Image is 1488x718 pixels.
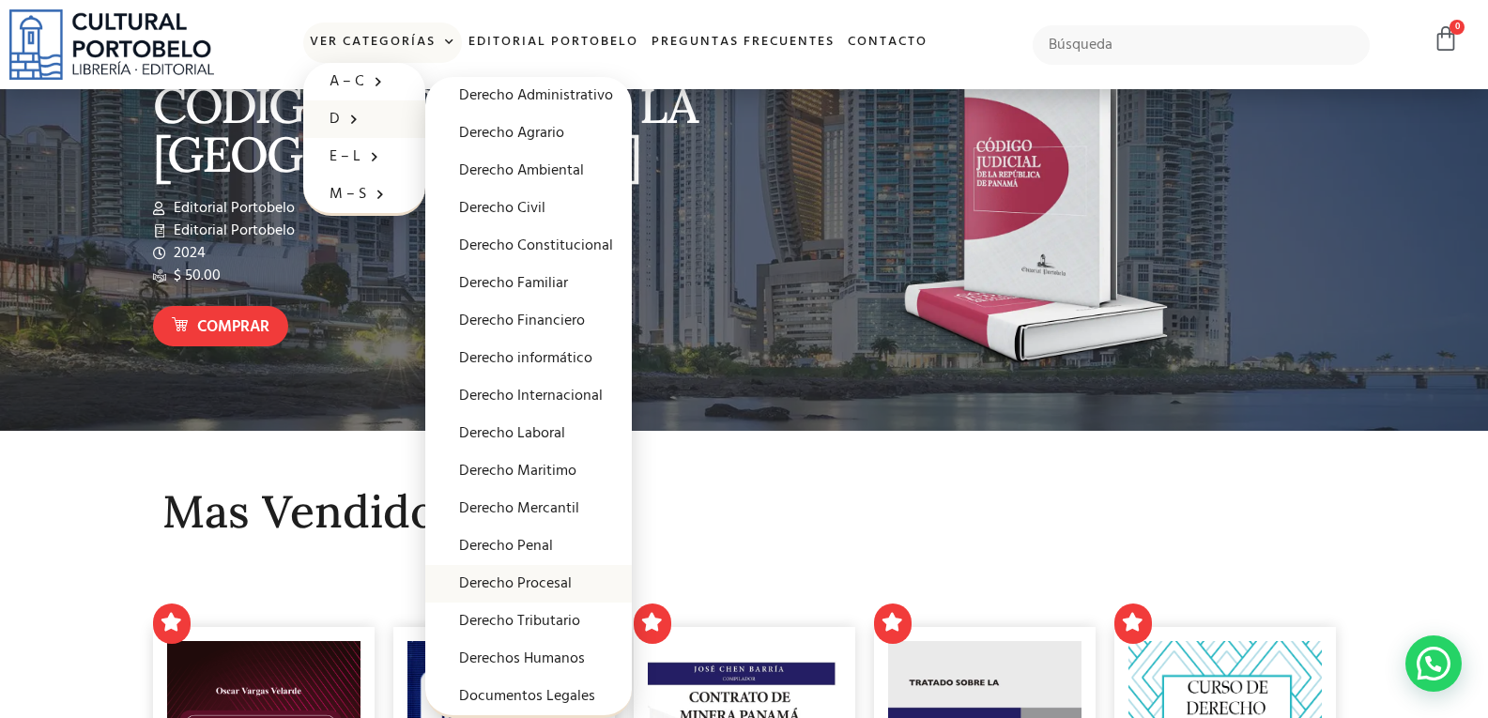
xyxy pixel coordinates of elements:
[425,640,632,678] a: Derechos Humanos
[425,377,632,415] a: Derecho Internacional
[1433,25,1459,53] a: 0
[169,242,206,265] span: 2024
[425,152,632,190] a: Derecho Ambiental
[303,138,425,176] a: E – L
[197,315,269,340] span: Comprar
[645,23,841,63] a: Preguntas frecuentes
[425,340,632,377] a: Derecho informático
[162,487,1327,537] h2: Mas Vendidos
[169,265,221,287] span: $ 50.00
[169,197,295,220] span: Editorial Portobelo
[169,220,295,242] span: Editorial Portobelo
[1450,20,1465,35] span: 0
[425,265,632,302] a: Derecho Familiar
[425,227,632,265] a: Derecho Constitucional
[303,100,425,138] a: D
[303,63,425,216] ul: Ver Categorías
[841,23,934,63] a: Contacto
[462,23,645,63] a: Editorial Portobelo
[425,603,632,640] a: Derecho Tributario
[425,77,632,115] a: Derecho Administrativo
[425,190,632,227] a: Derecho Civil
[153,306,288,346] a: Comprar
[425,302,632,340] a: Derecho Financiero
[425,115,632,152] a: Derecho Agrario
[425,77,632,718] ul: D
[303,176,425,213] a: M – S
[425,490,632,527] a: Derecho Mercantil
[153,81,735,178] p: CÓDIGO JUDICIAL DE LA [GEOGRAPHIC_DATA]
[1033,25,1370,65] input: Búsqueda
[303,23,462,63] a: Ver Categorías
[425,565,632,603] a: Derecho Procesal
[425,678,632,715] a: Documentos Legales
[303,63,425,100] a: A – C
[425,527,632,565] a: Derecho Penal
[425,452,632,490] a: Derecho Maritimo
[425,415,632,452] a: Derecho Laboral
